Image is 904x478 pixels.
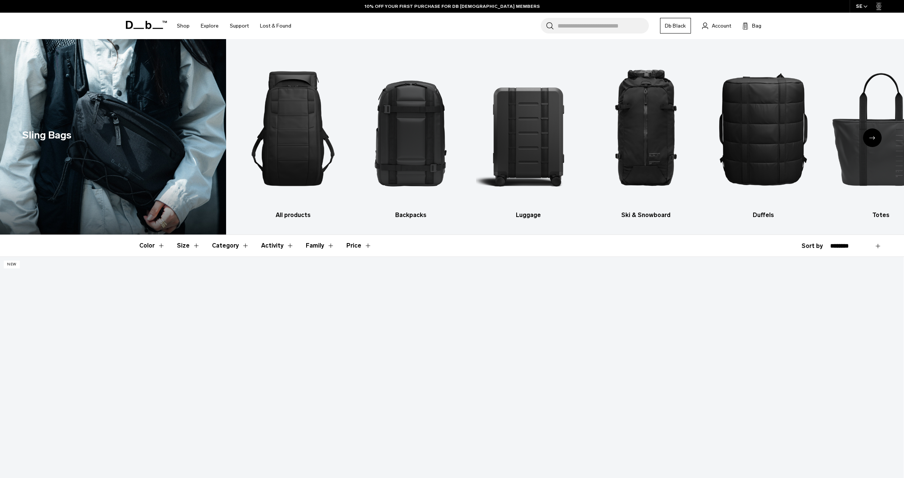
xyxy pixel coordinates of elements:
[358,50,463,207] img: Db
[358,211,463,220] h3: Backpacks
[201,13,219,39] a: Explore
[476,50,581,220] a: Db Luggage
[476,211,581,220] h3: Luggage
[711,50,816,220] a: Db Duffels
[241,50,346,220] a: Db All products
[660,18,691,34] a: Db Black
[212,235,249,256] button: Toggle Filter
[752,22,761,30] span: Bag
[365,3,540,10] a: 10% OFF YOUR FIRST PURCHASE FOR DB [DEMOGRAPHIC_DATA] MEMBERS
[241,50,346,207] img: Db
[260,13,291,39] a: Lost & Found
[171,13,297,39] nav: Main Navigation
[594,50,698,207] img: Db
[4,261,20,268] p: New
[476,50,581,207] img: Db
[139,235,165,256] button: Toggle Filter
[594,211,698,220] h3: Ski & Snowboard
[22,128,72,143] h1: Sling Bags
[712,22,731,30] span: Account
[358,50,463,220] li: 2 / 10
[358,50,463,220] a: Db Backpacks
[241,50,346,220] li: 1 / 10
[306,235,334,256] button: Toggle Filter
[702,21,731,30] a: Account
[476,50,581,220] li: 3 / 10
[594,50,698,220] li: 4 / 10
[241,211,346,220] h3: All products
[742,21,761,30] button: Bag
[594,50,698,220] a: Db Ski & Snowboard
[711,50,816,207] img: Db
[230,13,249,39] a: Support
[177,235,200,256] button: Toggle Filter
[261,235,294,256] button: Toggle Filter
[346,235,372,256] button: Toggle Price
[863,128,882,147] div: Next slide
[177,13,190,39] a: Shop
[711,50,816,220] li: 5 / 10
[711,211,816,220] h3: Duffels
